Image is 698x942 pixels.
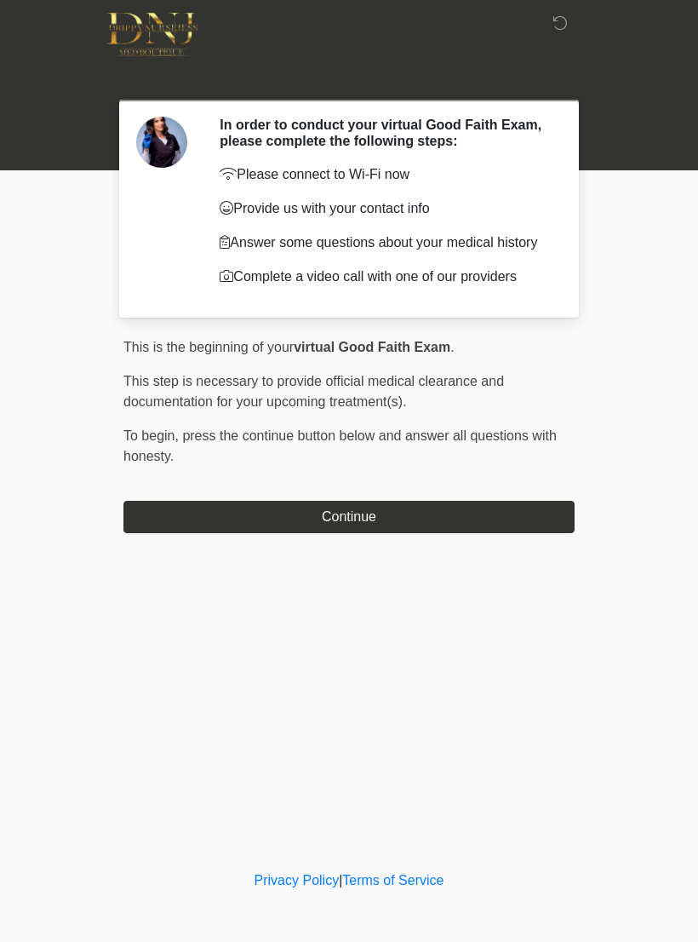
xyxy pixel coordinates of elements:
[111,61,587,93] h1: ‎ ‎
[106,13,197,56] img: DNJ Med Boutique Logo
[123,374,504,409] span: This step is necessary to provide official medical clearance and documentation for your upcoming ...
[220,267,549,287] p: Complete a video call with one of our providers
[220,164,549,185] p: Please connect to Wi-Fi now
[255,873,340,887] a: Privacy Policy
[450,340,454,354] span: .
[123,428,182,443] span: To begin,
[339,873,342,887] a: |
[342,873,443,887] a: Terms of Service
[123,428,557,463] span: press the continue button below and answer all questions with honesty.
[220,198,549,219] p: Provide us with your contact info
[136,117,187,168] img: Agent Avatar
[123,501,575,533] button: Continue
[123,340,294,354] span: This is the beginning of your
[294,340,450,354] strong: virtual Good Faith Exam
[220,233,549,253] p: Answer some questions about your medical history
[220,117,549,149] h2: In order to conduct your virtual Good Faith Exam, please complete the following steps:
